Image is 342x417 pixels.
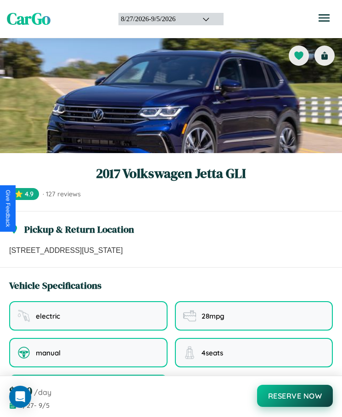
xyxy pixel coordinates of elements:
[5,190,11,227] div: Give Feedback
[7,8,50,30] span: CarGo
[24,223,134,236] h3: Pickup & Return Location
[9,386,31,408] div: Open Intercom Messenger
[257,385,333,407] button: Reserve Now
[36,312,60,320] span: electric
[121,15,191,23] div: 8 / 27 / 2026 - 9 / 5 / 2026
[9,164,333,183] h1: 2017 Volkswagen Jetta GLI
[9,188,39,200] span: ⭐ 4.9
[34,388,51,397] span: /day
[19,401,50,410] span: 8 / 27 - 9 / 5
[202,348,223,357] span: 4 seats
[9,245,333,256] p: [STREET_ADDRESS][US_STATE]
[43,190,81,198] span: · 127 reviews
[9,383,32,399] span: $ 200
[36,348,61,357] span: manual
[17,309,30,322] img: fuel type
[202,312,224,320] span: 28 mpg
[183,309,196,322] img: fuel efficiency
[9,279,101,292] h3: Vehicle Specifications
[183,346,196,359] img: seating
